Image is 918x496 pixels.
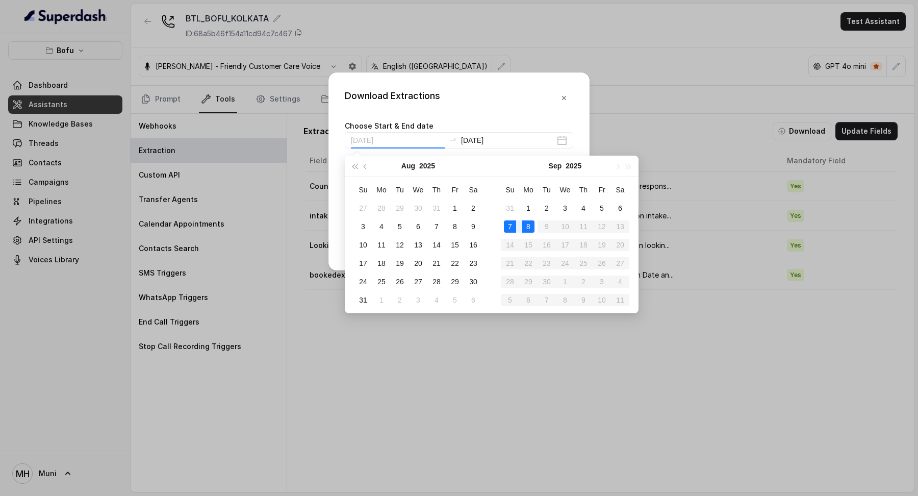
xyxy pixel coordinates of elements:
[372,254,391,272] td: 2025-08-18
[574,199,593,217] td: 2025-09-04
[351,135,445,146] input: Start date
[611,199,629,217] td: 2025-09-06
[409,181,427,199] th: We
[357,220,369,233] div: 3
[464,272,482,291] td: 2025-08-30
[430,202,443,214] div: 31
[391,254,409,272] td: 2025-08-19
[449,257,461,269] div: 22
[394,257,406,269] div: 19
[446,217,464,236] td: 2025-08-08
[391,199,409,217] td: 2025-07-29
[519,199,538,217] td: 2025-09-01
[430,220,443,233] div: 7
[538,199,556,217] td: 2025-09-02
[409,291,427,309] td: 2025-09-03
[449,239,461,251] div: 15
[522,202,534,214] div: 1
[412,294,424,306] div: 3
[391,217,409,236] td: 2025-08-05
[593,181,611,199] th: Fr
[375,202,388,214] div: 28
[430,294,443,306] div: 4
[375,294,388,306] div: 1
[372,236,391,254] td: 2025-08-11
[446,199,464,217] td: 2025-08-01
[372,272,391,291] td: 2025-08-25
[427,291,446,309] td: 2025-09-04
[464,236,482,254] td: 2025-08-16
[394,220,406,233] div: 5
[556,199,574,217] td: 2025-09-03
[354,217,372,236] td: 2025-08-03
[354,272,372,291] td: 2025-08-24
[464,199,482,217] td: 2025-08-02
[504,202,516,214] div: 31
[357,276,369,288] div: 24
[446,236,464,254] td: 2025-08-15
[504,220,516,233] div: 7
[446,254,464,272] td: 2025-08-22
[409,236,427,254] td: 2025-08-13
[409,217,427,236] td: 2025-08-06
[372,291,391,309] td: 2025-09-01
[467,257,479,269] div: 23
[409,199,427,217] td: 2025-07-30
[549,156,562,176] button: Sep
[354,236,372,254] td: 2025-08-10
[449,135,457,143] span: swap-right
[449,220,461,233] div: 8
[467,294,479,306] div: 6
[394,239,406,251] div: 12
[467,239,479,251] div: 16
[614,202,626,214] div: 6
[427,272,446,291] td: 2025-08-28
[464,181,482,199] th: Sa
[519,181,538,199] th: Mo
[354,254,372,272] td: 2025-08-17
[357,294,369,306] div: 31
[430,257,443,269] div: 21
[372,199,391,217] td: 2025-07-28
[467,276,479,288] div: 30
[375,220,388,233] div: 4
[464,254,482,272] td: 2025-08-23
[391,291,409,309] td: 2025-09-02
[375,276,388,288] div: 25
[412,220,424,233] div: 6
[541,202,553,214] div: 2
[427,199,446,217] td: 2025-07-31
[427,217,446,236] td: 2025-08-07
[596,202,608,214] div: 5
[467,202,479,214] div: 2
[419,156,435,176] button: 2025
[394,276,406,288] div: 26
[501,217,519,236] td: 2025-09-07
[611,181,629,199] th: Sa
[372,181,391,199] th: Mo
[449,202,461,214] div: 1
[394,294,406,306] div: 2
[467,220,479,233] div: 9
[461,135,555,146] input: End date
[354,199,372,217] td: 2025-07-27
[538,181,556,199] th: Tu
[391,236,409,254] td: 2025-08-12
[427,236,446,254] td: 2025-08-14
[412,257,424,269] div: 20
[430,276,443,288] div: 28
[412,202,424,214] div: 30
[464,291,482,309] td: 2025-09-06
[449,276,461,288] div: 29
[446,181,464,199] th: Fr
[446,291,464,309] td: 2025-09-05
[394,202,406,214] div: 29
[412,276,424,288] div: 27
[501,199,519,217] td: 2025-08-31
[574,181,593,199] th: Th
[357,239,369,251] div: 10
[427,181,446,199] th: Th
[464,217,482,236] td: 2025-08-09
[593,199,611,217] td: 2025-09-05
[427,254,446,272] td: 2025-08-21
